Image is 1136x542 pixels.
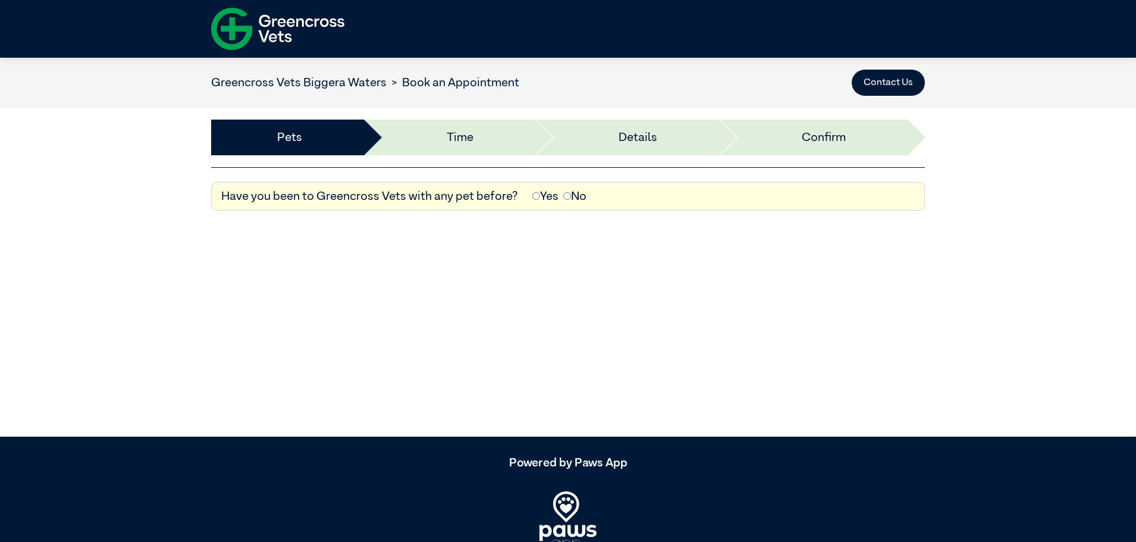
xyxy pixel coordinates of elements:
[221,187,518,205] label: Have you been to Greencross Vets with any pet before?
[277,129,302,146] a: Pets
[387,74,519,92] li: Book an Appointment
[211,77,387,89] a: Greencross Vets Biggera Waters
[563,192,571,200] input: No
[532,187,558,205] label: Yes
[852,70,925,96] button: Contact Us
[211,74,519,92] nav: breadcrumb
[563,187,586,205] label: No
[211,3,344,55] img: f-logo
[211,456,925,470] h5: Powered by Paws App
[532,192,540,200] input: Yes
